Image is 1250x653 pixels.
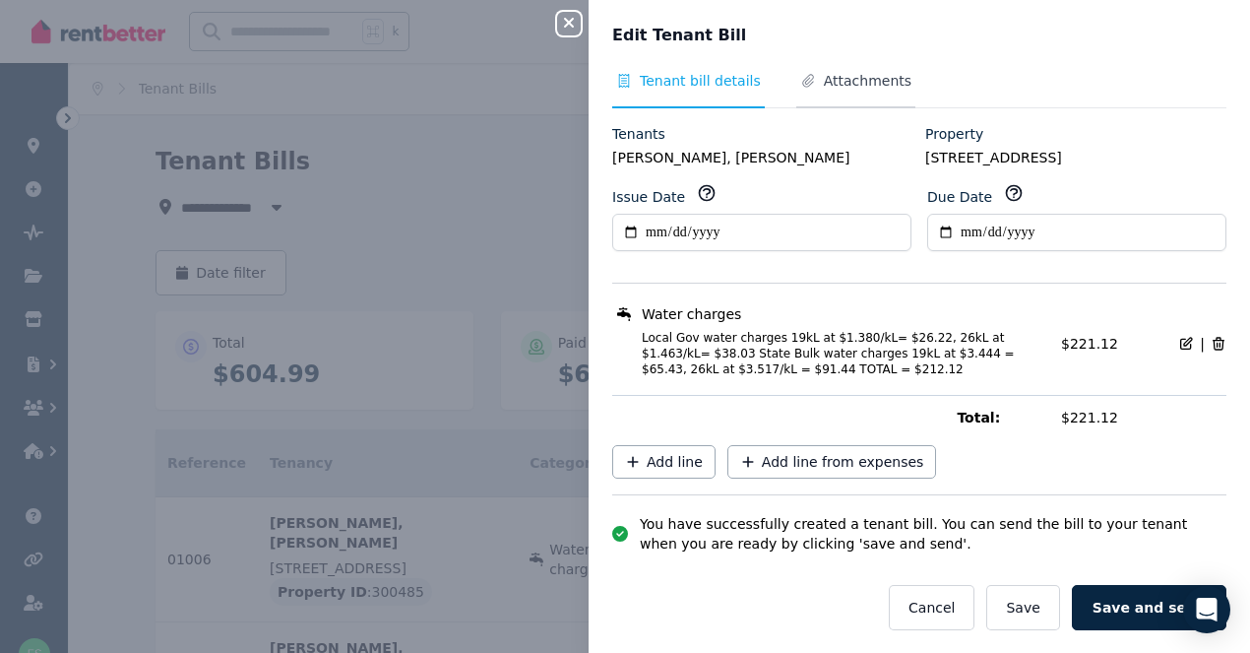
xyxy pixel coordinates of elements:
[727,445,937,479] button: Add line from expenses
[612,187,685,207] label: Issue Date
[925,124,983,144] label: Property
[612,148,913,167] legend: [PERSON_NAME], [PERSON_NAME]
[618,330,1049,377] span: Local Gov water charges 19kL at $1.380/kL= $26.22, 26kL at $1.463/kL= $38.03 State Bulk water cha...
[642,304,741,324] span: Water charges
[612,24,746,47] span: Edit Tenant Bill
[1183,586,1230,633] div: Open Intercom Messenger
[612,445,716,479] button: Add line
[647,452,703,472] span: Add line
[1061,408,1226,427] span: $221.12
[927,187,992,207] label: Due Date
[640,71,761,91] span: Tenant bill details
[612,71,1226,108] nav: Tabs
[1200,334,1205,354] span: |
[889,585,974,630] button: Cancel
[1072,585,1226,630] button: Save and send
[612,124,665,144] label: Tenants
[824,71,911,91] span: Attachments
[957,408,1049,427] span: Total:
[1061,336,1118,352] span: $221.12
[762,452,924,472] span: Add line from expenses
[986,585,1059,630] button: Save
[640,514,1226,554] span: You have successfully created a tenant bill. You can send the bill to your tenant when you are re...
[925,148,1226,167] legend: [STREET_ADDRESS]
